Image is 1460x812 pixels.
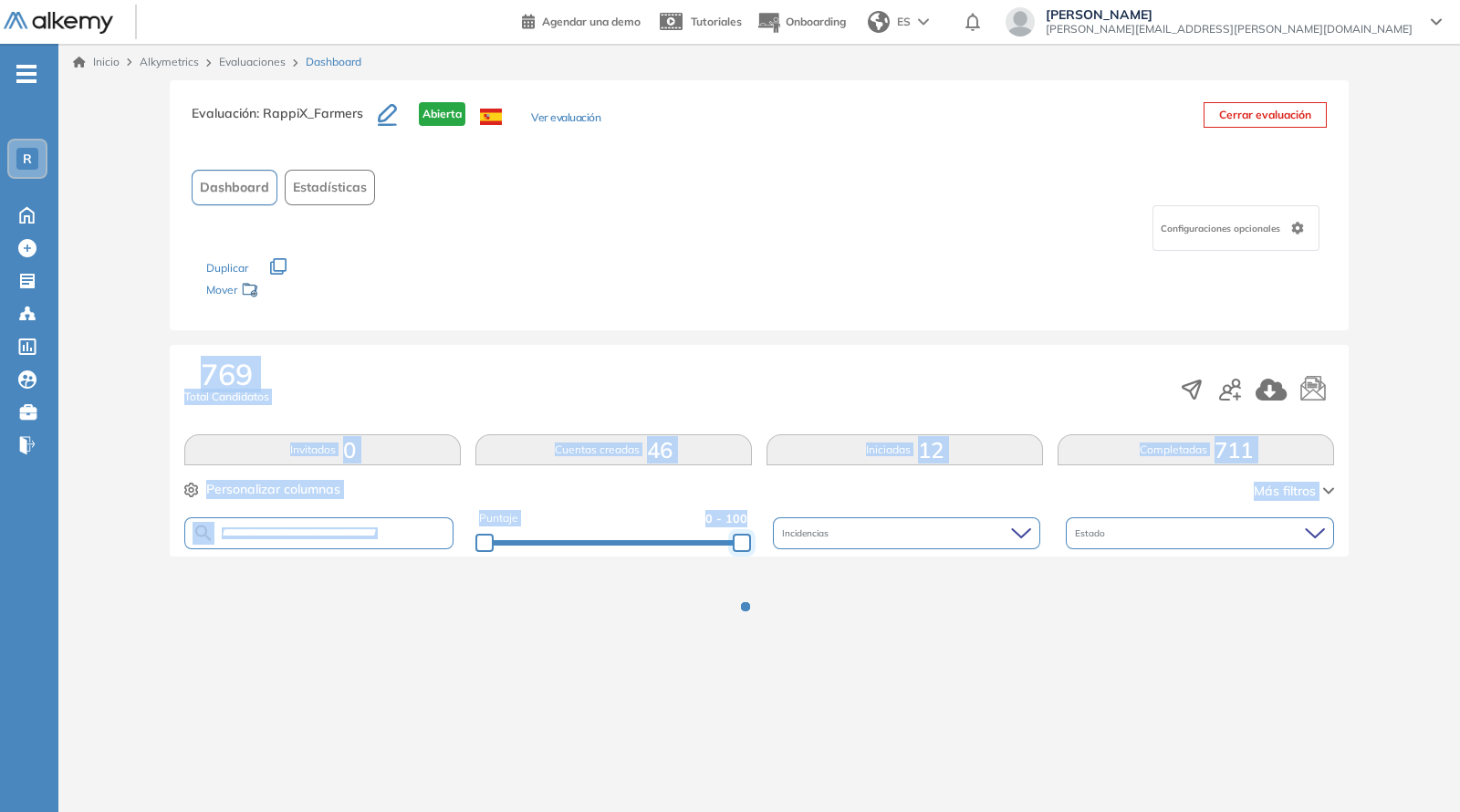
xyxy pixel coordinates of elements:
[782,526,832,540] span: Incidencias
[16,72,36,76] i: -
[480,109,502,125] img: ESP
[1204,102,1327,128] button: Cerrar evaluación
[1254,482,1316,501] span: Más filtros
[184,434,461,465] button: Invitados0
[475,434,752,465] button: Cuentas creadas46
[705,510,747,527] span: 0 - 100
[206,480,340,499] span: Personalizar columnas
[1254,482,1334,501] button: Más filtros
[1075,526,1109,540] span: Estado
[691,15,742,28] span: Tutoriales
[1046,22,1413,36] span: [PERSON_NAME][EMAIL_ADDRESS][PERSON_NAME][DOMAIN_NAME]
[192,102,378,141] h3: Evaluación
[479,510,518,527] span: Puntaje
[756,3,846,42] button: Onboarding
[256,105,363,121] span: : RappiX_Farmers
[23,151,32,166] span: R
[1058,434,1334,465] button: Completadas711
[918,18,929,26] img: arrow
[531,109,600,129] button: Ver evaluación
[140,55,199,68] span: Alkymetrics
[73,54,120,70] a: Inicio
[206,275,389,308] div: Mover
[897,14,911,30] span: ES
[766,434,1043,465] button: Iniciadas12
[1152,205,1319,251] div: Configuraciones opcionales
[285,170,375,205] button: Estadísticas
[786,15,846,28] span: Onboarding
[522,9,641,31] a: Agendar una demo
[201,359,253,389] span: 769
[200,178,269,197] span: Dashboard
[419,102,465,126] span: Abierta
[868,11,890,33] img: world
[542,15,641,28] span: Agendar una demo
[184,389,269,405] span: Total Candidatos
[193,522,214,545] img: SEARCH_ALT
[206,261,248,275] span: Duplicar
[293,178,367,197] span: Estadísticas
[184,480,340,499] button: Personalizar columnas
[219,55,286,68] a: Evaluaciones
[773,517,1041,549] div: Incidencias
[4,12,113,35] img: Logo
[192,170,277,205] button: Dashboard
[1066,517,1334,549] div: Estado
[1161,222,1284,235] span: Configuraciones opcionales
[306,54,361,70] span: Dashboard
[1046,7,1413,22] span: [PERSON_NAME]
